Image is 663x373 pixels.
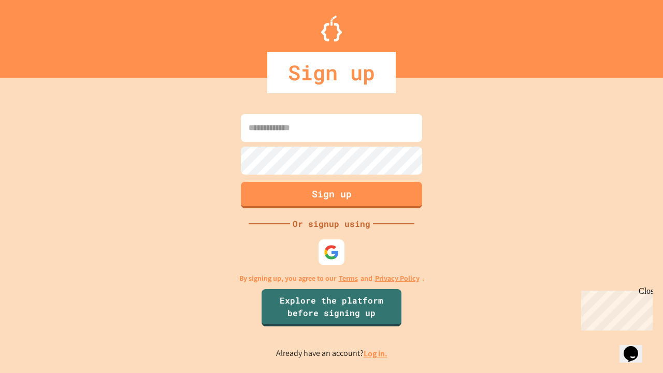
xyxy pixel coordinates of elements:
[239,273,424,284] p: By signing up, you agree to our and .
[4,4,71,66] div: Chat with us now!Close
[364,348,387,359] a: Log in.
[267,52,396,93] div: Sign up
[577,286,653,331] iframe: chat widget
[375,273,420,284] a: Privacy Policy
[290,218,373,230] div: Or signup using
[619,332,653,363] iframe: chat widget
[321,16,342,41] img: Logo.svg
[276,347,387,360] p: Already have an account?
[339,273,358,284] a: Terms
[241,182,422,208] button: Sign up
[324,245,339,260] img: google-icon.svg
[262,289,401,326] a: Explore the platform before signing up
